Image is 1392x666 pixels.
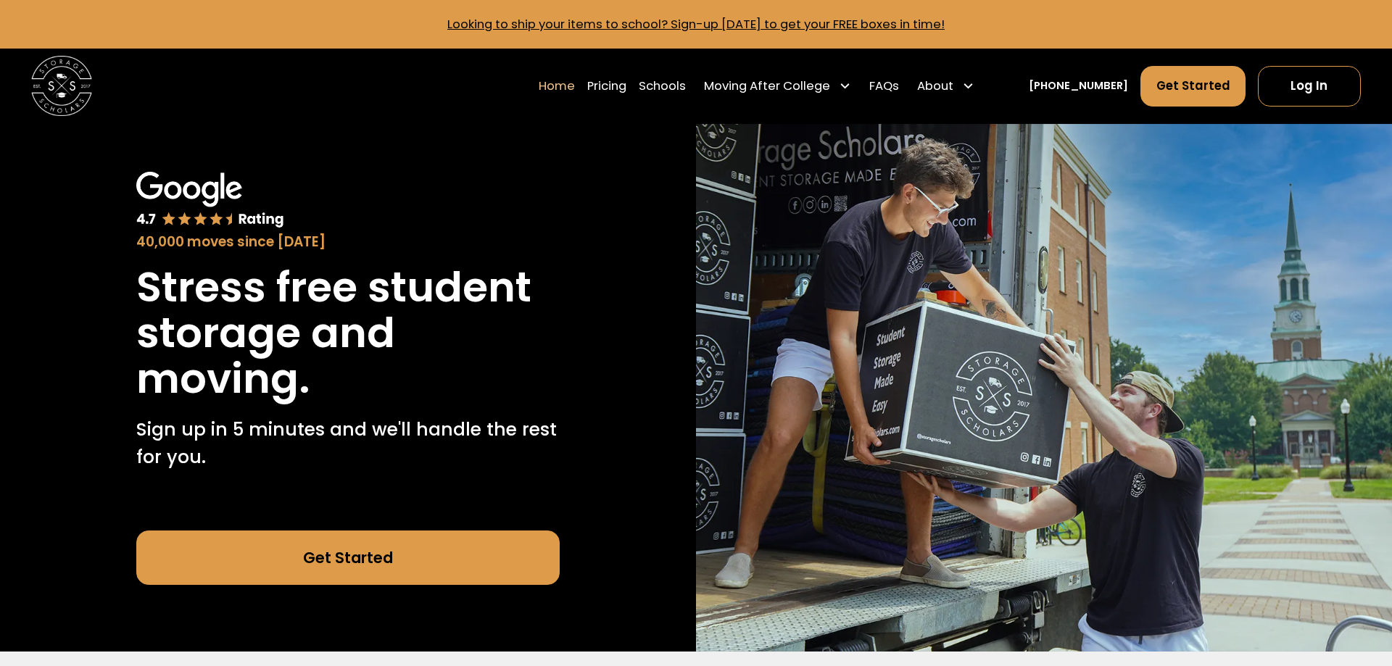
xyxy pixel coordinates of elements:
[31,56,91,116] img: Storage Scholars main logo
[917,77,953,95] div: About
[587,65,626,107] a: Pricing
[539,65,575,107] a: Home
[447,16,945,33] a: Looking to ship your items to school? Sign-up [DATE] to get your FREE boxes in time!
[869,65,899,107] a: FAQs
[1258,66,1361,107] a: Log In
[696,124,1392,652] img: Storage Scholars makes moving and storage easy.
[136,232,559,252] div: 40,000 moves since [DATE]
[1029,78,1128,94] a: [PHONE_NUMBER]
[136,172,284,228] img: Google 4.7 star rating
[136,265,559,401] h1: Stress free student storage and moving.
[136,416,559,470] p: Sign up in 5 minutes and we'll handle the rest for you.
[639,65,686,107] a: Schools
[704,77,830,95] div: Moving After College
[136,530,559,585] a: Get Started
[1140,66,1246,107] a: Get Started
